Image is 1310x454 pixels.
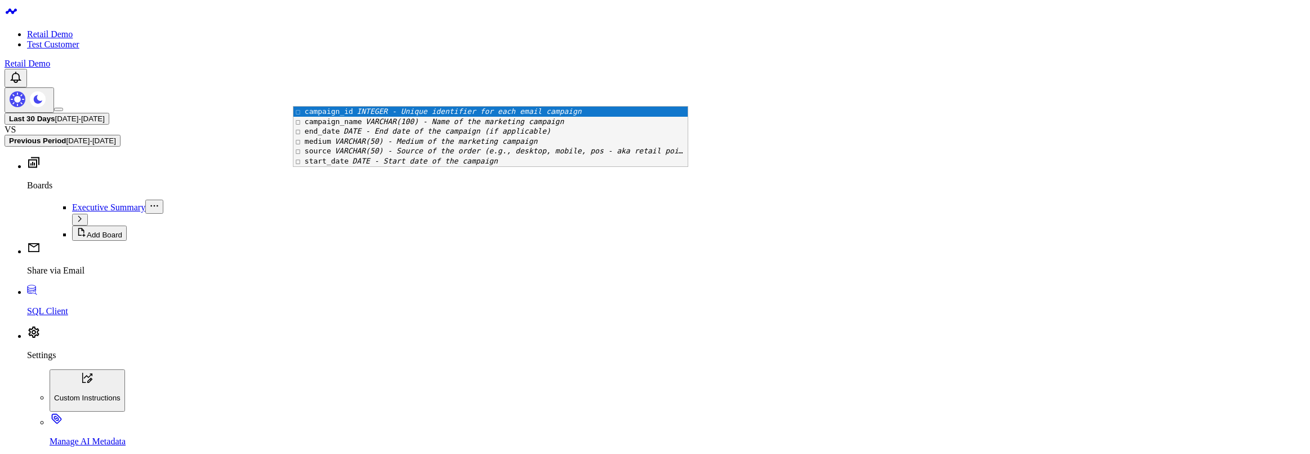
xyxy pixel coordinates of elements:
[5,59,50,68] a: Retail Demo
[27,39,79,49] a: Test Customer
[5,135,121,147] button: Previous Period[DATE]-[DATE]
[9,136,66,145] b: Previous Period
[27,180,1305,191] p: Boards
[353,157,498,165] span: DATE - Start date of the campaign
[27,350,1305,360] p: Settings
[305,147,331,155] span: source
[72,226,127,241] button: Add Board
[27,266,1305,276] p: Share via Email
[50,417,1305,447] a: Manage AI Metadata
[5,125,1305,135] div: VS
[9,114,55,123] b: Last 30 Days
[366,117,564,126] span: VARCHAR(100) - Name of the marketing campaign
[293,107,688,166] ul: Completions
[305,137,331,146] span: medium
[305,127,340,135] span: end_date
[50,437,1305,447] p: Manage AI Metadata
[55,114,105,123] span: [DATE] - [DATE]
[344,127,551,135] span: DATE - End date of the campaign (if applicable)
[54,394,121,402] p: Custom Instructions
[27,29,73,39] a: Retail Demo
[66,136,115,145] span: [DATE] - [DATE]
[27,306,1305,316] p: SQL Client
[72,202,145,212] a: Executive Summary
[305,157,349,165] span: start_date
[335,137,537,146] span: VARCHAR(50) - Medium of the marketing campaign
[50,369,125,412] button: Custom Instructions
[335,147,727,155] span: VARCHAR(50) - Source of the order (e.g., desktop, mobile, pos - aka retail point of sale)
[5,113,109,125] button: Last 30 Days[DATE]-[DATE]
[27,287,1305,316] a: SQL Client
[305,107,353,116] span: campaign_id
[357,107,581,116] span: INTEGER - Unique identifier for each email campaign
[305,117,362,126] span: campaign_name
